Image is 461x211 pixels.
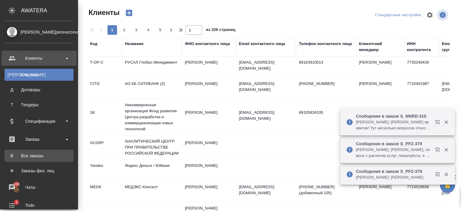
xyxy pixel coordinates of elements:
[87,8,119,17] span: Клиенты
[5,99,74,111] a: ТТендеры
[299,41,352,47] div: Телефон контактного лица
[206,26,235,35] span: из 326 страниц
[440,172,452,177] button: Закрыть
[122,160,182,181] td: Яндекс Деньги / ЮМани
[356,168,431,174] p: Сообщения в заказе S_PFZ-379
[404,107,439,128] td: 7701058410
[131,27,141,33] span: 3
[182,107,236,128] td: [PERSON_NAME]
[407,41,436,53] div: ИНН контрагента
[239,59,293,71] p: [EMAIL_ADDRESS][DOMAIN_NAME]
[356,78,404,99] td: [PERSON_NAME]
[5,84,74,96] a: ДДоговоры
[87,181,122,202] td: MEDK
[404,78,439,99] td: 7710401987
[182,160,236,181] td: [PERSON_NAME]
[185,41,230,47] div: ФИО контактного лица
[239,81,293,93] p: [EMAIL_ADDRESS][DOMAIN_NAME]
[122,56,182,77] td: РУСАЛ Глобал Менеджмент
[5,69,74,81] a: [PERSON_NAME]Клиенты
[359,41,401,53] div: Клиентский менеджер
[155,27,165,33] span: 5
[440,147,452,152] button: Закрыть
[356,141,431,147] p: Сообщения в заказе S_PFZ-379
[122,78,182,99] td: АО КБ СИТИБАНК (2)
[8,72,71,78] div: Клиенты
[12,199,21,205] span: 3
[431,168,446,183] button: Открыть в новой вкладке
[5,29,74,35] div: [PERSON_NAME]pereverzeva
[431,116,446,131] button: Открыть в новой вкладке
[8,87,71,93] div: Договоры
[299,81,353,87] p: [PHONE_NUMBER]
[87,56,122,77] td: T-OP-C
[182,137,236,158] td: [PERSON_NAME]
[239,41,285,47] div: Email контактного лица
[404,56,439,77] td: 7730248430
[239,110,293,122] p: [EMAIL_ADDRESS][DOMAIN_NAME]
[182,78,236,99] td: [PERSON_NAME]
[143,25,153,35] button: 4
[239,184,293,196] p: [EMAIL_ADDRESS][DOMAIN_NAME]
[21,5,78,17] div: AWATERA
[87,160,122,181] td: Yandex
[87,107,122,128] td: SK
[119,25,129,35] button: 2
[356,113,431,119] p: Сообщения в заказе S_NNRD-310
[87,137,122,158] td: ACGRF
[356,174,431,180] p: [PERSON_NAME]: [PERSON_NAME]
[8,153,71,159] div: Все заказы
[356,147,431,159] p: [PERSON_NAME]: [PERSON_NAME], помоги с расчетом услуг, пожалуйста, я потом по срокам сориентирую
[423,8,437,22] span: Настроить таблицу
[125,41,143,47] div: Название
[5,150,74,162] a: ВВсе заказы
[8,168,71,174] div: Заказы физ. лиц
[5,201,74,210] div: Todo
[122,181,182,202] td: МЕДЭКС-Консалт
[87,78,122,99] td: CITI2
[10,181,23,187] span: 100
[356,119,431,131] p: [PERSON_NAME]: [PERSON_NAME] приветик! Тут несколько вопросов относительно оборудования: 3) Также...
[5,135,74,144] div: Заказы
[90,41,97,47] div: Код
[431,144,446,158] button: Открыть в новой вкладке
[437,9,450,21] span: Посмотреть информацию
[299,59,353,65] p: 89163910013
[299,110,353,116] p: 89105834335
[155,25,165,35] button: 5
[299,184,353,196] p: [PHONE_NUMBER] (добавочный 105)
[440,119,452,125] button: Закрыть
[8,102,71,108] div: Тендеры
[356,56,404,77] td: [PERSON_NAME]
[2,180,77,195] a: 100Чаты
[119,27,129,33] span: 2
[373,11,423,20] div: split button
[122,8,136,18] button: Создать
[5,117,74,126] div: Спецификации
[5,165,74,177] a: ФЗаказы физ. лиц
[143,27,153,33] span: 4
[182,56,236,77] td: [PERSON_NAME]
[5,54,74,63] div: Клиенты
[122,99,182,135] td: Некоммерческая организация Фонд развития Центра разработки и коммерциализации новых технологий
[131,25,141,35] button: 3
[122,135,182,159] td: АНАЛИТИЧЕСКИЙ ЦЕНТР ПРИ ПРАВИТЕЛЬСТВЕ РОССИЙСКОЙ ФЕДЕРАЦИИ
[5,183,74,192] div: Чаты
[356,107,404,128] td: [PERSON_NAME]
[182,181,236,202] td: [PERSON_NAME]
